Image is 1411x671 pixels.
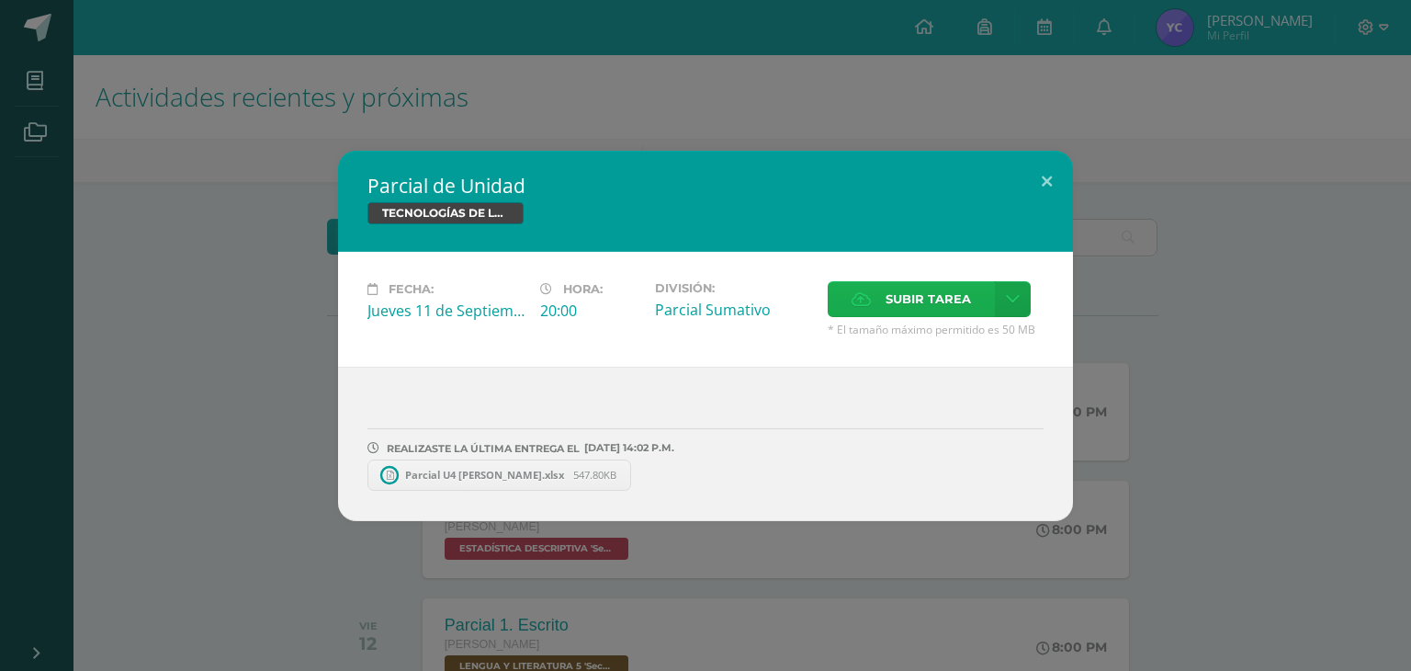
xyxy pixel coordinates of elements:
span: REALIZASTE LA ÚLTIMA ENTREGA EL [387,442,580,455]
span: * El tamaño máximo permitido es 50 MB [828,322,1044,337]
h2: Parcial de Unidad [367,173,1044,199]
span: Parcial U4 [PERSON_NAME].xlsx [396,468,573,482]
span: [DATE] 14:02 P.M. [580,448,674,449]
div: 20:00 [540,301,640,321]
span: 547.80KB [573,468,616,482]
span: Hora: [563,282,603,296]
span: Subir tarea [886,282,971,316]
div: Jueves 11 de Septiembre [367,301,525,321]
label: División: [655,281,813,295]
span: Fecha: [389,282,434,296]
div: Parcial Sumativo [655,300,813,320]
span: TECNOLOGÍAS DE LA INFORMACIÓN Y LA COMUNICACIÓN 5 [367,202,524,224]
a: Parcial U4 [PERSON_NAME].xlsx 547.80KB [367,460,631,491]
button: Close (Esc) [1021,151,1073,213]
